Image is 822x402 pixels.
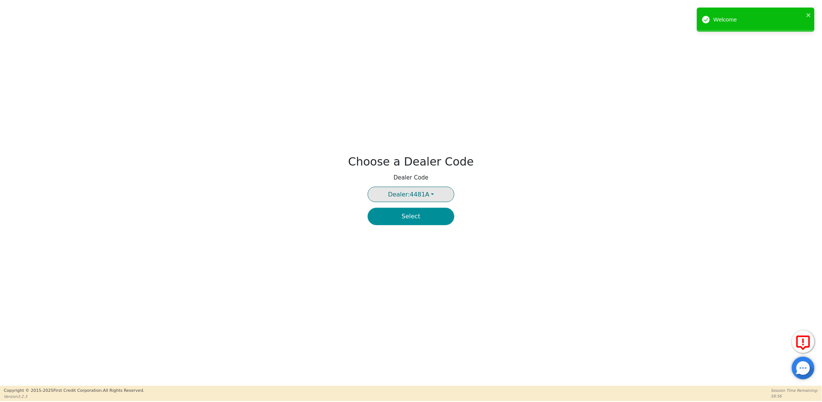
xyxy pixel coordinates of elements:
button: Report Error to FCC [792,330,814,353]
p: Version 3.2.3 [4,394,144,399]
span: All Rights Reserved. [103,388,144,393]
span: Dealer: [388,191,410,198]
div: Welcome [714,15,804,24]
button: Select [368,208,454,225]
h2: Choose a Dealer Code [348,155,474,169]
p: Copyright © 2015- 2025 First Credit Corporation. [4,388,144,394]
p: Session Time Remaining: [771,388,818,393]
h4: Dealer Code [394,174,429,181]
p: 58:56 [771,393,818,399]
button: close [806,11,811,19]
button: Dealer:4481A [368,187,454,202]
span: 4481A [388,191,429,198]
